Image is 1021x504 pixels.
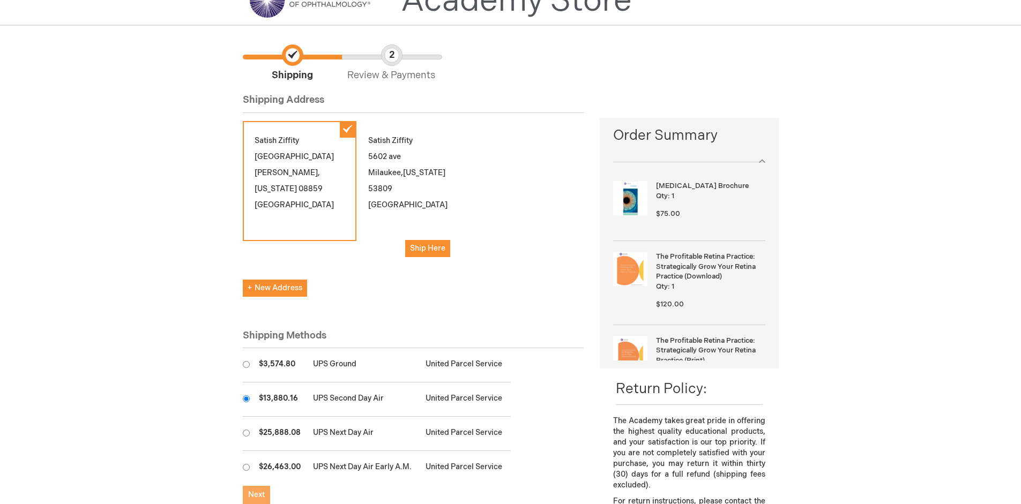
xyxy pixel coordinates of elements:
[613,416,765,491] p: The Academy takes great pride in offering the highest quality educational products, and your sati...
[672,192,674,200] span: 1
[401,168,403,177] span: ,
[656,181,762,191] strong: [MEDICAL_DATA] Brochure
[656,209,680,218] span: $75.00
[656,336,762,366] strong: The Profitable Retina Practice: Strategically Grow Your Retina Practice (Print)
[405,240,450,257] button: Ship Here
[259,394,298,403] span: $13,880.16
[243,93,584,113] div: Shipping Address
[248,490,265,499] span: Next
[308,348,421,382] td: UPS Ground
[656,300,684,309] span: $120.00
[308,382,421,417] td: UPS Second Day Air
[259,462,301,471] span: $26,463.00
[342,44,441,82] span: Review & Payments
[420,348,510,382] td: United Parcel Service
[255,184,297,193] span: [US_STATE]
[420,451,510,485] td: United Parcel Service
[403,168,445,177] span: [US_STATE]
[613,181,647,215] img: Amblyopia Brochure
[616,381,707,397] span: Return Policy:
[243,280,307,297] button: New Address
[410,244,445,253] span: Ship Here
[259,428,301,437] span: $25,888.08
[420,382,510,417] td: United Parcel Service
[656,282,668,291] span: Qty
[243,486,270,504] button: Next
[308,417,421,451] td: UPS Next Day Air
[243,121,356,241] div: Satish Ziffity [GEOGRAPHIC_DATA] [PERSON_NAME] 08859 [GEOGRAPHIC_DATA]
[318,168,320,177] span: ,
[672,282,674,291] span: 1
[656,252,762,282] strong: The Profitable Retina Practice: Strategically Grow Your Retina Practice (Download)
[420,417,510,451] td: United Parcel Service
[613,252,647,286] img: The Profitable Retina Practice: Strategically Grow Your Retina Practice (Download)
[248,283,302,292] span: New Address
[243,44,342,82] span: Shipping
[656,192,668,200] span: Qty
[613,336,647,370] img: The Profitable Retina Practice: Strategically Grow Your Retina Practice (Print)
[308,451,421,485] td: UPS Next Day Air Early A.M.
[243,329,584,349] div: Shipping Methods
[356,121,470,269] div: Satish Ziffity 5602 ave Milaukee 53809 [GEOGRAPHIC_DATA]
[613,126,765,151] span: Order Summary
[259,359,295,368] span: $3,574.80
